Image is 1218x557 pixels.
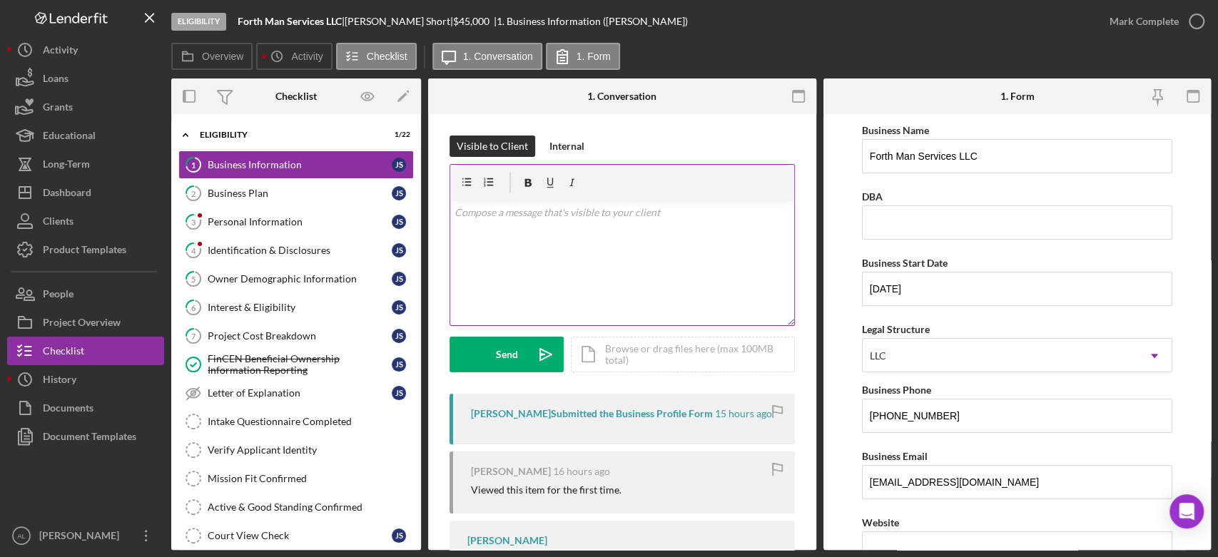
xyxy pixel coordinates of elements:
[345,16,453,27] div: [PERSON_NAME] Short |
[546,43,620,70] button: 1. Form
[208,188,392,199] div: Business Plan
[178,322,414,350] a: 7Project Cost BreakdownJS
[367,51,407,62] label: Checklist
[7,422,164,451] button: Document Templates
[467,535,547,546] div: [PERSON_NAME]
[178,521,414,550] a: Court View CheckJS
[336,43,417,70] button: Checklist
[202,51,243,62] label: Overview
[208,273,392,285] div: Owner Demographic Information
[392,158,406,172] div: J S
[862,450,928,462] label: Business Email
[238,16,345,27] div: |
[208,444,413,456] div: Verify Applicant Identity
[191,160,196,169] tspan: 1
[7,93,164,121] button: Grants
[208,387,392,399] div: Letter of Explanation
[7,64,164,93] button: Loans
[178,179,414,208] a: 2Business PlanJS
[471,408,713,419] div: [PERSON_NAME] Submitted the Business Profile Form
[43,308,121,340] div: Project Overview
[208,216,392,228] div: Personal Information
[43,150,90,182] div: Long-Term
[392,386,406,400] div: J S
[275,91,317,102] div: Checklist
[43,422,136,454] div: Document Templates
[471,466,551,477] div: [PERSON_NAME]
[43,235,126,267] div: Product Templates
[7,521,164,550] button: AL[PERSON_NAME]
[1095,7,1211,36] button: Mark Complete
[1000,91,1034,102] div: 1. Form
[463,51,533,62] label: 1. Conversation
[7,308,164,337] a: Project Overview
[43,394,93,426] div: Documents
[36,521,128,553] div: [PERSON_NAME]
[43,365,76,397] div: History
[862,257,948,269] label: Business Start Date
[256,43,332,70] button: Activity
[7,150,164,178] button: Long-Term
[208,530,392,541] div: Court View Check
[862,190,883,203] label: DBA
[178,150,414,179] a: 1Business InformationJS
[200,131,375,139] div: Eligibility
[191,274,196,283] tspan: 5
[862,384,931,396] label: Business Phone
[208,501,413,513] div: Active & Good Standing Confirmed
[178,265,414,293] a: 5Owner Demographic InformationJS
[870,350,886,362] div: LLC
[7,394,164,422] button: Documents
[392,272,406,286] div: J S
[862,516,899,528] label: Website
[43,64,68,96] div: Loans
[208,473,413,484] div: Mission Fit Confirmed
[450,136,535,157] button: Visible to Client
[178,236,414,265] a: 4Identification & DisclosuresJS
[7,235,164,264] button: Product Templates
[7,36,164,64] button: Activity
[208,353,392,376] div: FinCEN Beneficial Ownership Information Reporting
[450,337,564,372] button: Send
[392,528,406,543] div: J S
[471,484,621,496] div: Viewed this item for the first time.
[43,337,84,369] div: Checklist
[453,15,489,27] span: $45,000
[178,379,414,407] a: Letter of ExplanationJS
[178,350,414,379] a: FinCEN Beneficial Ownership Information ReportingJS
[549,136,584,157] div: Internal
[7,365,164,394] button: History
[587,91,656,102] div: 1. Conversation
[1169,494,1204,528] div: Open Intercom Messenger
[7,207,164,235] button: Clients
[178,293,414,322] a: 6Interest & EligibilityJS
[208,159,392,170] div: Business Information
[191,245,196,255] tspan: 4
[496,337,518,372] div: Send
[392,243,406,257] div: J S
[7,280,164,308] button: People
[392,300,406,315] div: J S
[715,408,772,419] time: 2025-09-09 04:27
[1110,7,1179,36] div: Mark Complete
[171,43,253,70] button: Overview
[191,188,196,198] tspan: 2
[457,136,528,157] div: Visible to Client
[208,302,392,313] div: Interest & Eligibility
[208,245,392,256] div: Identification & Disclosures
[43,93,73,125] div: Grants
[392,215,406,229] div: J S
[862,124,929,136] label: Business Name
[43,280,73,312] div: People
[178,436,414,464] a: Verify Applicant Identity
[171,13,226,31] div: Eligibility
[208,416,413,427] div: Intake Questionnaire Completed
[7,337,164,365] a: Checklist
[178,493,414,521] a: Active & Good Standing Confirmed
